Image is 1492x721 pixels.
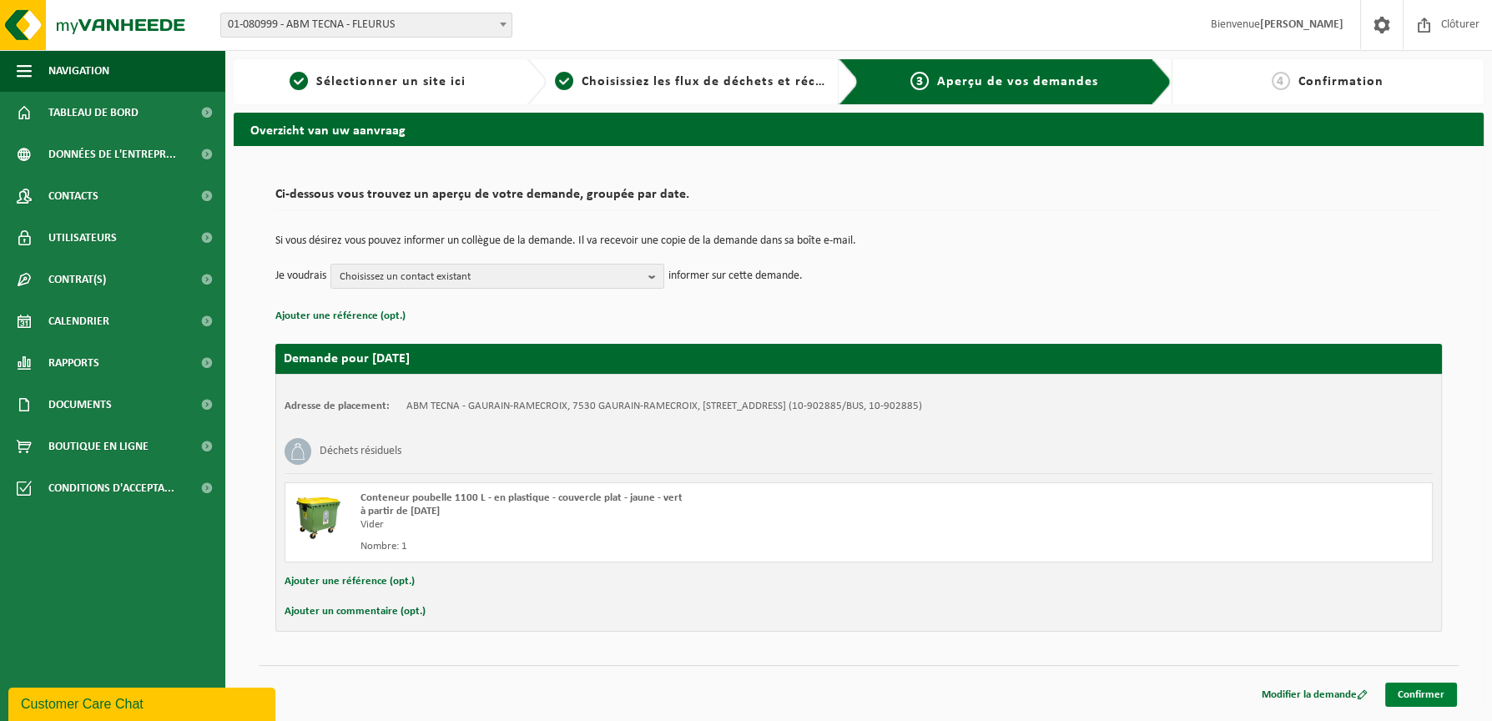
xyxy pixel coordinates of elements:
span: Utilisateurs [48,217,117,259]
span: Rapports [48,342,99,384]
button: Ajouter un commentaire (opt.) [285,601,426,623]
strong: à partir de [DATE] [360,506,440,517]
span: 01-080999 - ABM TECNA - FLEURUS [221,13,512,37]
p: Je voudrais [275,264,326,289]
span: Choisissiez les flux de déchets et récipients [582,75,859,88]
span: 2 [555,72,573,90]
span: Conditions d'accepta... [48,467,174,509]
span: 4 [1272,72,1290,90]
span: Navigation [48,50,109,92]
span: 01-080999 - ABM TECNA - FLEURUS [220,13,512,38]
a: Confirmer [1385,683,1457,707]
span: Contacts [48,175,98,217]
span: Sélectionner un site ici [316,75,466,88]
span: Confirmation [1298,75,1384,88]
span: Documents [48,384,112,426]
span: Tableau de bord [48,92,139,134]
button: Ajouter une référence (opt.) [285,571,415,592]
iframe: chat widget [8,684,279,721]
span: Aperçu de vos demandes [937,75,1098,88]
button: Ajouter une référence (opt.) [275,305,406,327]
span: Calendrier [48,300,109,342]
span: Contrat(s) [48,259,106,300]
span: Conteneur poubelle 1100 L - en plastique - couvercle plat - jaune - vert [360,492,683,503]
button: Choisissez un contact existant [330,264,664,289]
span: 3 [910,72,929,90]
span: Choisissez un contact existant [340,265,642,290]
strong: [PERSON_NAME] [1260,18,1343,31]
strong: Demande pour [DATE] [284,352,410,366]
p: informer sur cette demande. [668,264,803,289]
p: Si vous désirez vous pouvez informer un collègue de la demande. Il va recevoir une copie de la de... [275,235,1442,247]
div: Vider [360,518,925,532]
span: 1 [290,72,308,90]
a: Modifier la demande [1249,683,1380,707]
h2: Ci-dessous vous trouvez un aperçu de votre demande, groupée par date. [275,188,1442,210]
span: Données de l'entrepr... [48,134,176,175]
a: 1Sélectionner un site ici [242,72,513,92]
strong: Adresse de placement: [285,401,390,411]
img: WB-1100-HPE-GN-50.png [294,492,344,542]
a: 2Choisissiez les flux de déchets et récipients [555,72,826,92]
h3: Déchets résiduels [320,438,401,465]
span: Boutique en ligne [48,426,149,467]
h2: Overzicht van uw aanvraag [234,113,1484,145]
td: ABM TECNA - GAURAIN-RAMECROIX, 7530 GAURAIN-RAMECROIX, [STREET_ADDRESS] (10-902885/BUS, 10-902885) [406,400,922,413]
div: Nombre: 1 [360,540,925,553]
